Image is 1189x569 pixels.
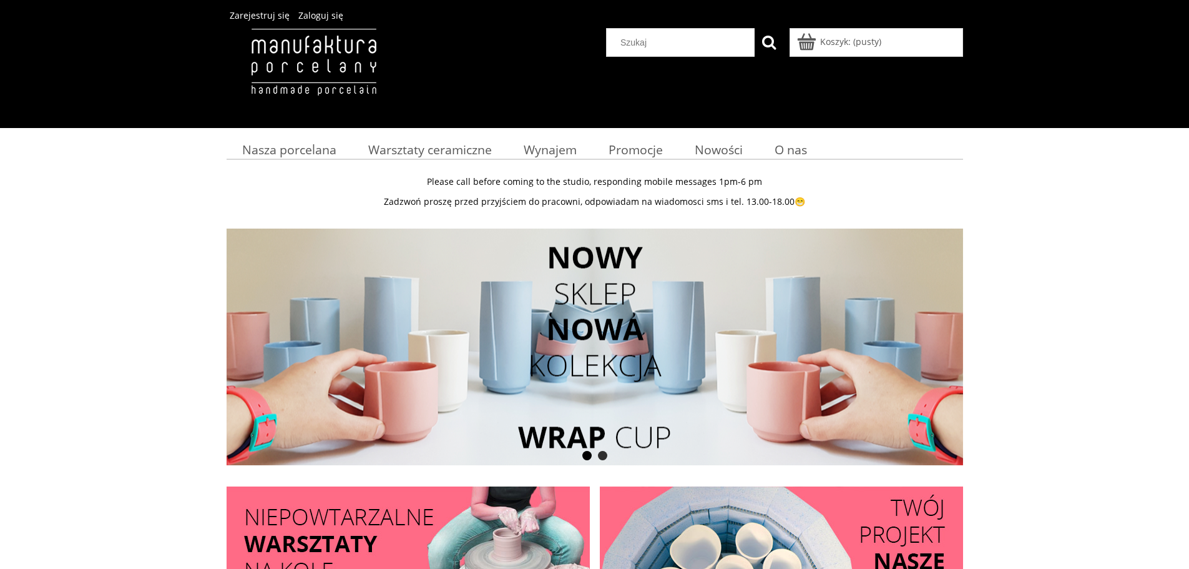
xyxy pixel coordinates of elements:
a: Nasza porcelana [227,137,353,162]
a: O nas [758,137,823,162]
img: Manufaktura Porcelany [227,28,401,122]
p: Zadzwoń proszę przed przyjściem do pracowni, odpowiadam na wiadomosci sms i tel. 13.00-18.00😁 [227,196,963,207]
p: Please call before coming to the studio, responding mobile messages 1pm-6 pm [227,176,963,187]
span: O nas [775,141,807,158]
b: (pusty) [853,36,881,47]
a: Warsztaty ceramiczne [352,137,507,162]
span: Nowości [695,141,743,158]
span: Promocje [609,141,663,158]
a: Zarejestruj się [230,9,290,21]
a: Nowości [678,137,758,162]
a: Produkty w koszyku 0. Przejdź do koszyka [799,36,881,47]
span: Nasza porcelana [242,141,336,158]
span: Koszyk: [820,36,851,47]
input: Szukaj w sklepie [611,29,755,56]
a: Wynajem [507,137,592,162]
button: Szukaj [755,28,783,57]
a: Promocje [592,137,678,162]
span: Wynajem [524,141,577,158]
a: Zaloguj się [298,9,343,21]
span: Warsztaty ceramiczne [368,141,492,158]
